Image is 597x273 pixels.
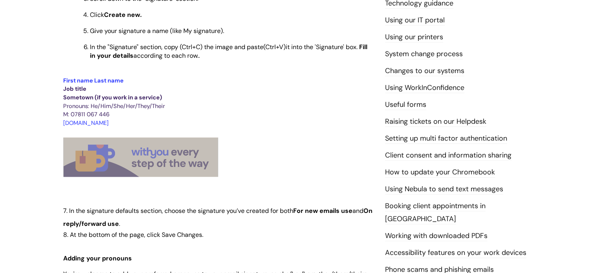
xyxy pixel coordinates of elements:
span: Create new. [104,11,142,19]
span: For new emails use [293,207,352,215]
a: Accessibility features on your work devices [385,248,526,258]
span: opy (Ctrl+C) the image and paste [168,43,263,51]
span: Job title [63,85,86,93]
a: How to update your Chromebook [385,167,495,178]
a: Using Nebula to send text messages [385,184,503,194]
a: System change process [385,49,463,59]
a: Useful forms [385,100,426,110]
span: First name Last name [63,77,124,84]
a: Booking client appointments in [GEOGRAPHIC_DATA] [385,201,486,224]
span: Adding your pronouns [63,254,132,262]
span: . [119,220,120,228]
a: Setting up multi factor authentication [385,134,507,144]
a: Client consent and information sharing [385,150,511,161]
img: WithYou email signature image [63,137,218,179]
span: In the "Signature" section, c according to each row.. [90,43,367,60]
a: WithYou email signature image [63,172,218,178]
span: Sometown (if you work in a service) [63,93,162,101]
span: Give your signature a name (like My signature). [90,27,224,35]
a: Raising tickets on our Helpdesk [385,117,486,127]
a: Working with downloaded PDFs [385,231,487,241]
span: and [352,207,363,215]
span: (Ctrl+V) [263,43,286,51]
span: M: 07811 067 446 [63,110,110,118]
span: [DOMAIN_NAME] [63,119,109,127]
span: Click [90,11,104,19]
span: it into the 'Signature' box. [286,43,358,51]
a: Changes to our systems [385,66,464,76]
a: Using our IT portal [385,15,445,26]
span: 8. At the bottom of the page, click Save Changes. [63,231,203,239]
span: On reply/forward use [63,207,372,227]
strong: Fill in your details [90,43,367,60]
a: Using WorkInConfidence [385,83,464,93]
span: Pronouns: He/Him/She/Her/They/Their [63,102,165,110]
span: 7. In the signature defaults section, choose the signature you’ve created for both [63,207,293,215]
a: Using our printers [385,32,443,42]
